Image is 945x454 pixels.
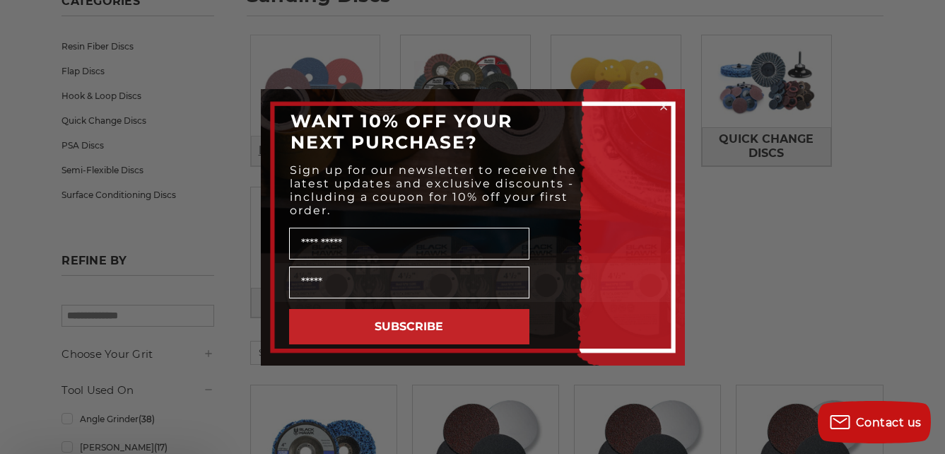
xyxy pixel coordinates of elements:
span: WANT 10% OFF YOUR NEXT PURCHASE? [290,110,512,153]
input: Email [289,267,529,298]
span: Contact us [856,416,922,429]
button: SUBSCRIBE [289,309,529,344]
button: Contact us [818,401,931,443]
span: Sign up for our newsletter to receive the latest updates and exclusive discounts - including a co... [290,163,577,217]
button: Close dialog [657,100,671,114]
